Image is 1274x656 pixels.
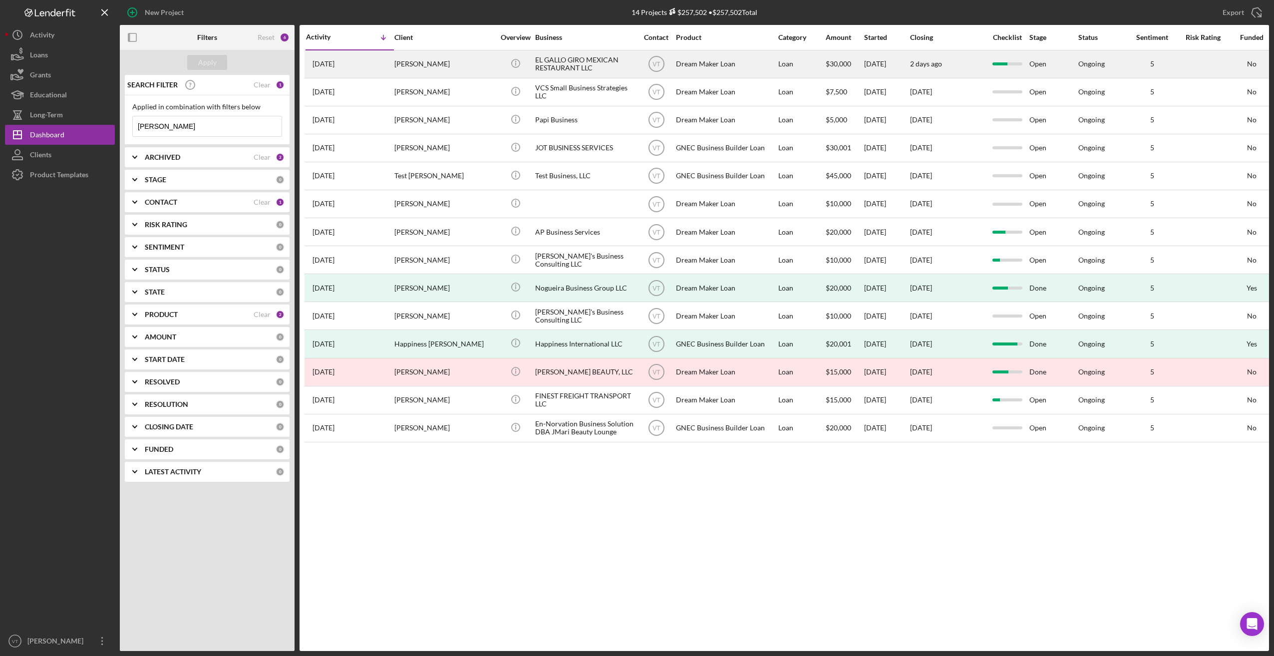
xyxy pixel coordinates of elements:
[826,115,847,124] span: $5,000
[535,135,635,161] div: JOT BUSINESS SERVICES
[127,81,178,89] b: SEARCH FILTER
[1127,256,1177,264] div: 5
[778,330,825,357] div: Loan
[778,359,825,385] div: Loan
[132,103,282,111] div: Applied in combination with filters below
[778,79,825,105] div: Loan
[313,60,334,68] time: 2025-09-30 15:52
[676,330,776,357] div: GNEC Business Builder Loan
[145,198,177,206] b: CONTACT
[910,284,932,292] div: [DATE]
[864,163,909,189] div: [DATE]
[864,247,909,273] div: [DATE]
[276,400,285,409] div: 0
[652,89,660,96] text: VT
[30,165,88,187] div: Product Templates
[1213,2,1269,22] button: Export
[276,153,285,162] div: 2
[778,219,825,245] div: Loan
[826,330,863,357] div: $20,001
[864,359,909,385] div: [DATE]
[826,171,851,180] span: $45,000
[145,355,185,363] b: START DATE
[1029,330,1077,357] div: Done
[5,631,115,651] button: VT[PERSON_NAME]
[1029,79,1077,105] div: Open
[5,125,115,145] button: Dashboard
[1229,340,1274,348] div: Yes
[394,51,494,77] div: [PERSON_NAME]
[864,330,909,357] div: [DATE]
[652,341,660,348] text: VT
[198,55,217,70] div: Apply
[535,387,635,413] div: FINEST FREIGHT TRANSPORT LLC
[276,265,285,274] div: 0
[1078,33,1126,41] div: Status
[1127,33,1177,41] div: Sentiment
[864,219,909,245] div: [DATE]
[864,415,909,441] div: [DATE]
[1127,116,1177,124] div: 5
[652,425,660,432] text: VT
[1078,340,1105,348] div: Ongoing
[5,25,115,45] button: Activity
[1229,228,1274,236] div: No
[676,33,776,41] div: Product
[5,145,115,165] a: Clients
[910,33,985,41] div: Closing
[652,201,660,208] text: VT
[145,400,188,408] b: RESOLUTION
[1029,247,1077,273] div: Open
[1029,33,1077,41] div: Stage
[1229,284,1274,292] div: Yes
[313,144,334,152] time: 2025-03-27 22:53
[313,88,334,96] time: 2025-04-15 19:47
[1029,51,1077,77] div: Open
[1229,368,1274,376] div: No
[394,107,494,133] div: [PERSON_NAME]
[1078,172,1105,180] div: Ongoing
[1127,396,1177,404] div: 5
[254,198,271,206] div: Clear
[1029,107,1077,133] div: Open
[676,415,776,441] div: GNEC Business Builder Loan
[910,199,932,208] time: [DATE]
[676,359,776,385] div: Dream Maker Loan
[910,256,932,264] time: [DATE]
[394,191,494,217] div: [PERSON_NAME]
[145,333,176,341] b: AMOUNT
[1127,60,1177,68] div: 5
[313,256,334,264] time: 2023-07-04 16:10
[1229,256,1274,264] div: No
[30,105,63,127] div: Long-Term
[652,61,660,68] text: VT
[276,445,285,454] div: 0
[652,369,660,376] text: VT
[394,219,494,245] div: [PERSON_NAME]
[30,85,67,107] div: Educational
[1229,312,1274,320] div: No
[5,85,115,105] button: Educational
[676,275,776,301] div: Dream Maker Loan
[394,247,494,273] div: [PERSON_NAME]
[1127,88,1177,96] div: 5
[1229,200,1274,208] div: No
[826,143,851,152] span: $30,001
[826,275,863,301] div: $20,000
[826,59,851,68] span: $30,000
[1078,284,1105,292] div: Ongoing
[676,247,776,273] div: Dream Maker Loan
[145,445,173,453] b: FUNDED
[276,310,285,319] div: 2
[5,105,115,125] a: Long-Term
[5,65,115,85] button: Grants
[1127,172,1177,180] div: 5
[632,8,757,16] div: 14 Projects • $257,502 Total
[864,135,909,161] div: [DATE]
[394,415,494,441] div: [PERSON_NAME]
[145,288,165,296] b: STATE
[1078,424,1105,432] div: Ongoing
[778,415,825,441] div: Loan
[676,51,776,77] div: Dream Maker Loan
